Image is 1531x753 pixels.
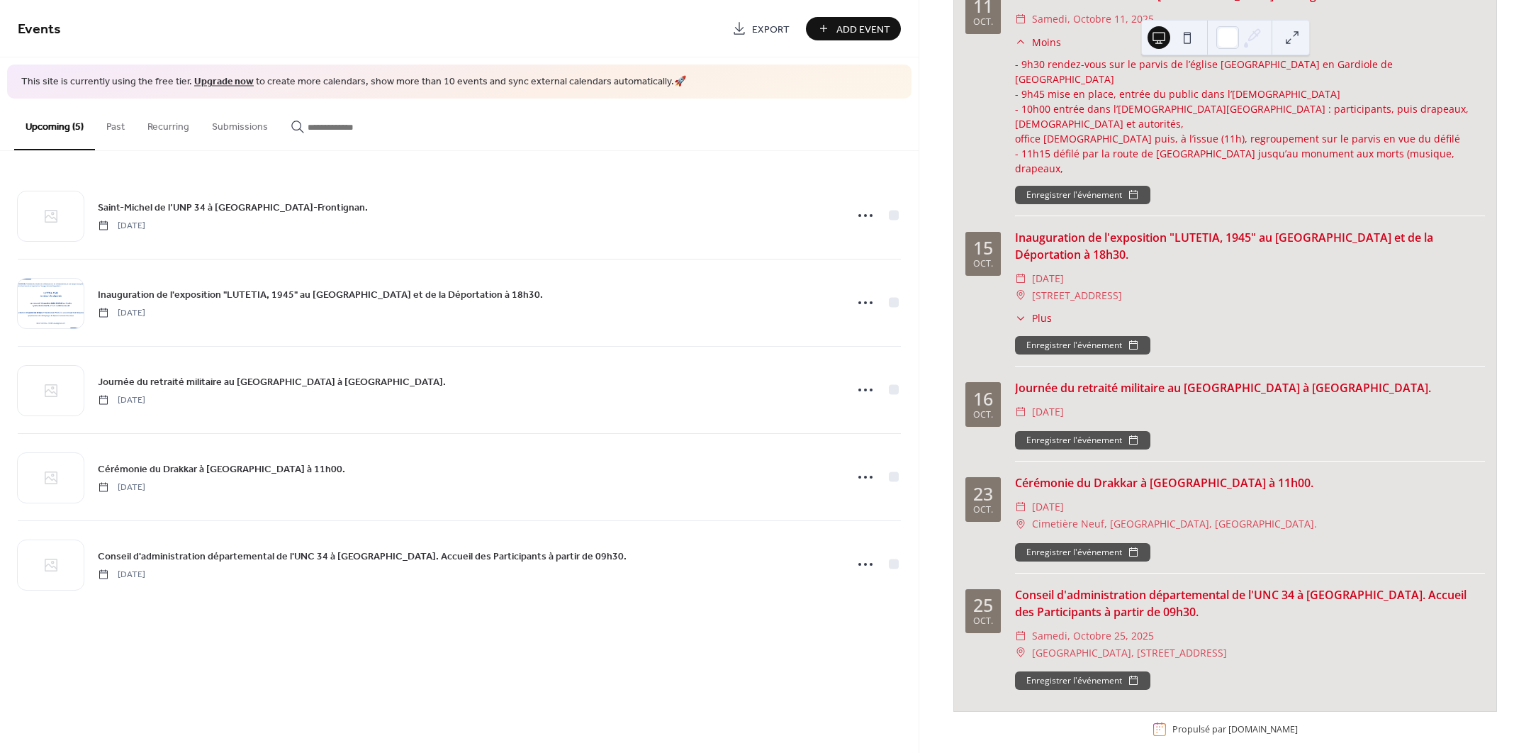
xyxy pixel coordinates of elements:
[806,17,901,40] button: Add Event
[1032,11,1154,28] span: samedi, octobre 11, 2025
[973,506,993,515] div: oct.
[98,374,446,389] span: Journée du retraité militaire au [GEOGRAPHIC_DATA] à [GEOGRAPHIC_DATA].
[1172,723,1298,735] div: Propulsé par
[1032,498,1064,515] span: [DATE]
[973,18,993,27] div: oct.
[98,548,627,564] a: Conseil d'administration départemental de l'UNC 34 à [GEOGRAPHIC_DATA]. Accueil des Participants ...
[1015,645,1026,662] div: ​
[1015,431,1150,450] button: Enregistrer l'événement
[973,260,993,269] div: oct.
[973,239,993,257] div: 15
[1015,671,1150,690] button: Enregistrer l'événement
[98,549,627,564] span: Conseil d'administration départemental de l'UNC 34 à [GEOGRAPHIC_DATA]. Accueil des Participants ...
[21,75,686,89] span: This site is currently using the free tier. to create more calendars, show more than 10 events an...
[98,461,345,477] a: Cérémonie du Drakkar à [GEOGRAPHIC_DATA] à 11h00.
[136,99,201,149] button: Recurring
[1032,403,1064,420] span: [DATE]
[1015,311,1026,325] div: ​
[98,462,345,476] span: Cérémonie du Drakkar à [GEOGRAPHIC_DATA] à 11h00.
[1015,498,1026,515] div: ​
[1015,627,1026,645] div: ​
[98,374,446,390] a: Journée du retraité militaire au [GEOGRAPHIC_DATA] à [GEOGRAPHIC_DATA].
[1032,645,1227,662] span: [GEOGRAPHIC_DATA], [STREET_ADDRESS]
[194,72,254,91] a: Upgrade now
[1015,543,1150,562] button: Enregistrer l'événement
[973,390,993,408] div: 16
[1228,723,1298,735] a: [DOMAIN_NAME]
[1015,186,1150,204] button: Enregistrer l'événement
[1015,379,1485,396] div: Journée du retraité militaire au [GEOGRAPHIC_DATA] à [GEOGRAPHIC_DATA].
[98,568,145,581] span: [DATE]
[98,199,368,216] a: Saint-Michel de l’UNP 34 à [GEOGRAPHIC_DATA]-Frontignan.
[201,99,279,149] button: Submissions
[1015,586,1485,620] div: Conseil d'administration départemental de l'UNC 34 à [GEOGRAPHIC_DATA]. Accueil des Participants ...
[1015,11,1026,28] div: ​
[1015,336,1150,355] button: Enregistrer l'événement
[95,99,136,149] button: Past
[1015,474,1485,491] div: Cérémonie du Drakkar à [GEOGRAPHIC_DATA] à 11h00.
[18,16,61,43] span: Events
[1015,35,1061,50] button: ​Moins
[1032,287,1122,304] span: [STREET_ADDRESS]
[14,99,95,150] button: Upcoming (5)
[722,17,800,40] a: Export
[973,617,993,626] div: oct.
[973,411,993,420] div: oct.
[98,394,145,406] span: [DATE]
[1015,515,1026,532] div: ​
[98,286,543,303] a: Inauguration de l'exposition "LUTETIA, 1945" au [GEOGRAPHIC_DATA] et de la Déportation à 18h30.
[973,485,993,503] div: 23
[1015,403,1026,420] div: ​
[98,219,145,232] span: [DATE]
[1032,311,1052,325] span: Plus
[1032,270,1064,287] span: [DATE]
[98,200,368,215] span: Saint-Michel de l’UNP 34 à [GEOGRAPHIC_DATA]-Frontignan.
[752,22,790,37] span: Export
[1032,627,1154,645] span: samedi, octobre 25, 2025
[836,22,890,37] span: Add Event
[98,287,543,302] span: Inauguration de l'exposition "LUTETIA, 1945" au [GEOGRAPHIC_DATA] et de la Déportation à 18h30.
[973,596,993,614] div: 25
[98,481,145,493] span: [DATE]
[1015,35,1026,50] div: ​
[98,306,145,319] span: [DATE]
[1015,287,1026,304] div: ​
[1032,515,1317,532] span: Cimetière Neuf, [GEOGRAPHIC_DATA], [GEOGRAPHIC_DATA].
[1015,311,1052,325] button: ​Plus
[1015,229,1485,263] div: Inauguration de l'exposition "LUTETIA, 1945" au [GEOGRAPHIC_DATA] et de la Déportation à 18h30.
[1015,270,1026,287] div: ​
[1015,57,1485,206] div: - 9h30 rendez-vous sur le parvis de l’église [GEOGRAPHIC_DATA] en Gardiole de [GEOGRAPHIC_DATA] -...
[1032,35,1061,50] span: Moins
